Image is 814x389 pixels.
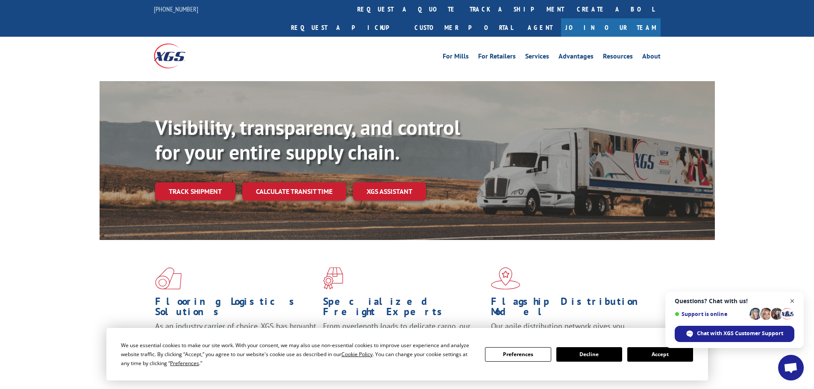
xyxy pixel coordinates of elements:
button: Preferences [485,347,551,362]
div: Chat with XGS Customer Support [675,326,794,342]
a: XGS ASSISTANT [353,182,426,201]
a: Services [525,53,549,62]
div: Open chat [778,355,804,380]
a: Join Our Team [561,18,661,37]
b: Visibility, transparency, and control for your entire supply chain. [155,114,460,165]
p: From overlength loads to delicate cargo, our experienced staff knows the best way to move your fr... [323,321,485,359]
a: Advantages [558,53,594,62]
button: Accept [627,347,693,362]
a: [PHONE_NUMBER] [154,5,198,13]
span: Chat with XGS Customer Support [697,330,783,337]
a: Calculate transit time [242,182,346,201]
div: Cookie Consent Prompt [106,328,708,380]
div: We use essential cookies to make our site work. With your consent, we may also use non-essential ... [121,341,475,368]
a: Agent [519,18,561,37]
span: Our agile distribution network gives you nationwide inventory management on demand. [491,321,648,341]
img: xgs-icon-total-supply-chain-intelligence-red [155,267,182,290]
a: Request a pickup [285,18,408,37]
h1: Specialized Freight Experts [323,296,485,321]
h1: Flooring Logistics Solutions [155,296,317,321]
img: xgs-icon-focused-on-flooring-red [323,267,343,290]
a: Track shipment [155,182,235,200]
span: Close chat [787,296,798,307]
h1: Flagship Distribution Model [491,296,652,321]
span: As an industry carrier of choice, XGS has brought innovation and dedication to flooring logistics... [155,321,316,351]
span: Support is online [675,311,746,317]
span: Cookie Policy [341,351,373,358]
button: Decline [556,347,622,362]
a: Customer Portal [408,18,519,37]
a: Resources [603,53,633,62]
span: Preferences [170,360,199,367]
a: About [642,53,661,62]
a: For Mills [443,53,469,62]
img: xgs-icon-flagship-distribution-model-red [491,267,520,290]
a: For Retailers [478,53,516,62]
span: Questions? Chat with us! [675,298,794,304]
